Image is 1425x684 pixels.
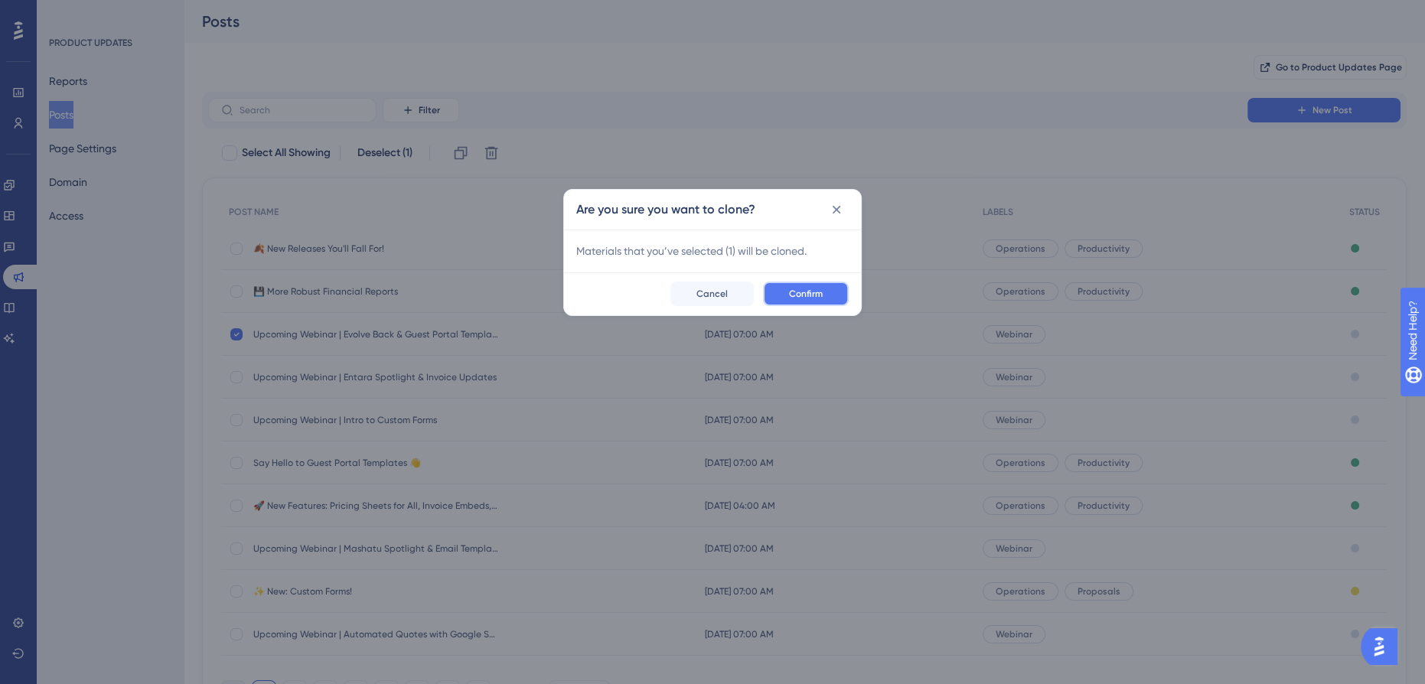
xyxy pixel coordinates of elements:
span: Confirm [789,288,823,300]
iframe: UserGuiding AI Assistant Launcher [1361,624,1407,669]
span: Cancel [696,288,728,300]
h2: Are you sure you want to clone? [576,200,755,219]
span: Materials that you’ve selected ( 1 ) will be cloned. [576,242,849,260]
span: Need Help? [36,4,96,22]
